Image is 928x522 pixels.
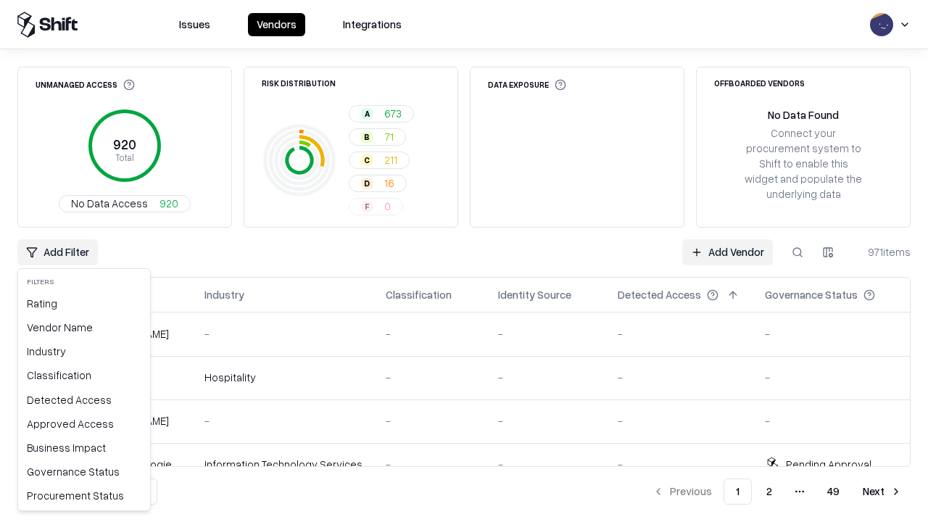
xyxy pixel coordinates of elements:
[21,339,147,363] div: Industry
[21,484,147,507] div: Procurement Status
[21,388,147,412] div: Detected Access
[21,291,147,315] div: Rating
[21,315,147,339] div: Vendor Name
[21,436,147,460] div: Business Impact
[21,412,147,436] div: Approved Access
[17,268,151,511] div: Add Filter
[21,363,147,387] div: Classification
[21,272,147,291] div: Filters
[21,460,147,484] div: Governance Status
